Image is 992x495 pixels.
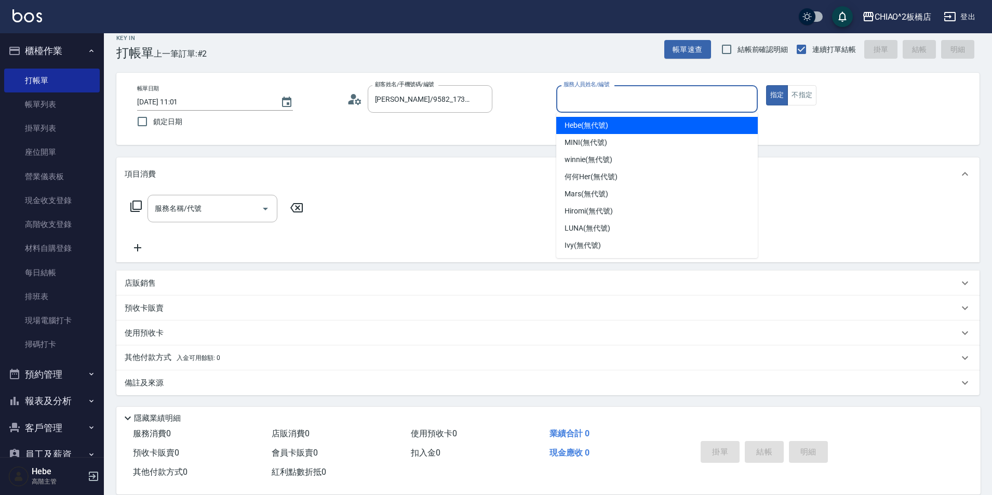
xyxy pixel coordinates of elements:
[832,6,853,27] button: save
[125,303,164,314] p: 預收卡販賣
[565,137,607,148] span: MINI (無代號)
[272,448,318,458] span: 會員卡販賣 0
[375,81,434,88] label: 顧客姓名/手機號碼/編號
[411,429,457,438] span: 使用預收卡 0
[565,223,610,234] span: LUNA (無代號)
[738,44,788,55] span: 結帳前確認明細
[116,157,980,191] div: 項目消費
[125,378,164,389] p: 備註及來源
[125,278,156,289] p: 店販銷售
[411,448,440,458] span: 扣入金 0
[549,429,589,438] span: 業績合計 0
[274,90,299,115] button: Choose date, selected date is 2025-08-18
[116,320,980,345] div: 使用預收卡
[549,448,589,458] span: 現金應收 0
[116,46,154,60] h3: 打帳單
[4,165,100,189] a: 營業儀表板
[4,92,100,116] a: 帳單列表
[4,414,100,442] button: 客戶管理
[4,116,100,140] a: 掛單列表
[4,361,100,388] button: 預約管理
[4,332,100,356] a: 掃碼打卡
[272,467,326,477] span: 紅利點數折抵 0
[116,296,980,320] div: 預收卡販賣
[134,413,181,424] p: 隱藏業績明細
[940,7,980,26] button: 登出
[875,10,932,23] div: CHIAO^2板橋店
[32,466,85,477] h5: Hebe
[4,69,100,92] a: 打帳單
[565,120,608,131] span: Hebe (無代號)
[766,85,788,105] button: 指定
[4,37,100,64] button: 櫃檯作業
[125,352,220,364] p: 其他付款方式
[565,206,612,217] span: Hiromi (無代號)
[564,81,609,88] label: 服務人員姓名/編號
[565,240,601,251] span: Ivy (無代號)
[565,189,608,199] span: Mars (無代號)
[257,200,274,217] button: Open
[137,85,159,92] label: 帳單日期
[4,189,100,212] a: 現金收支登錄
[4,236,100,260] a: 材料自購登錄
[12,9,42,22] img: Logo
[133,429,171,438] span: 服務消費 0
[125,328,164,339] p: 使用預收卡
[153,116,182,127] span: 鎖定日期
[565,154,612,165] span: winnie (無代號)
[116,370,980,395] div: 備註及來源
[4,309,100,332] a: 現場電腦打卡
[8,466,29,487] img: Person
[177,354,221,362] span: 入金可用餘額: 0
[125,169,156,180] p: 項目消費
[787,85,816,105] button: 不指定
[116,35,154,42] h2: Key In
[565,171,618,182] span: 何何Her (無代號)
[137,93,270,111] input: YYYY/MM/DD hh:mm
[4,140,100,164] a: 座位開單
[32,477,85,486] p: 高階主管
[133,467,187,477] span: 其他付款方式 0
[272,429,310,438] span: 店販消費 0
[858,6,936,28] button: CHIAO^2板橋店
[4,212,100,236] a: 高階收支登錄
[4,261,100,285] a: 每日結帳
[154,47,207,60] span: 上一筆訂單:#2
[4,285,100,309] a: 排班表
[116,271,980,296] div: 店販銷售
[4,441,100,468] button: 員工及薪資
[812,44,856,55] span: 連續打單結帳
[4,387,100,414] button: 報表及分析
[133,448,179,458] span: 預收卡販賣 0
[664,40,711,59] button: 帳單速查
[116,345,980,370] div: 其他付款方式入金可用餘額: 0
